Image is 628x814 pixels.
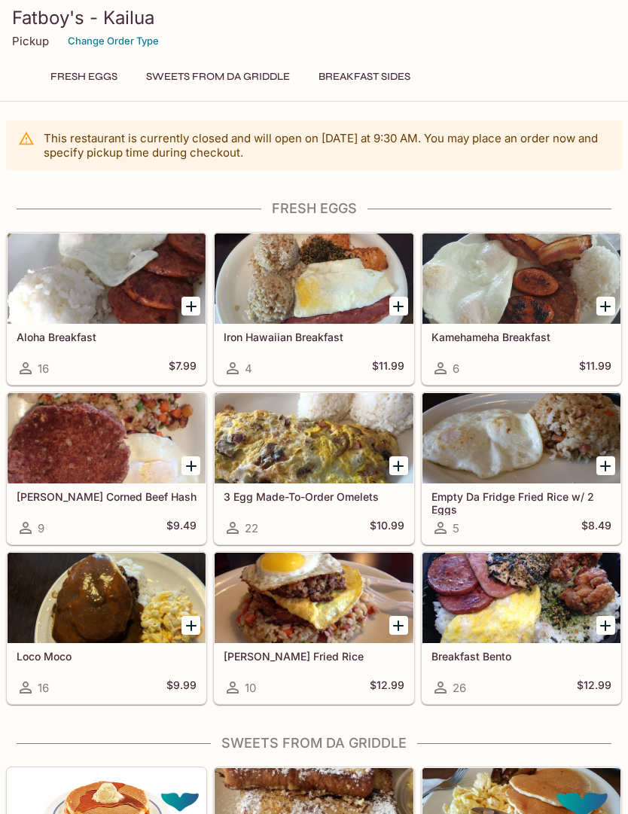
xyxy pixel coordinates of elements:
[224,650,404,663] h5: [PERSON_NAME] Fried Rice
[453,681,466,695] span: 26
[431,331,611,343] h5: Kamehameha Breakfast
[44,131,610,160] p: This restaurant is currently closed and will open on [DATE] at 9:30 AM . You may place an order n...
[214,552,413,704] a: [PERSON_NAME] Fried Rice10$12.99
[389,456,408,475] button: Add 3 Egg Made-To-Order Omelets
[8,233,206,324] div: Aloha Breakfast
[431,650,611,663] h5: Breakfast Bento
[372,359,404,377] h5: $11.99
[7,552,206,704] a: Loco Moco16$9.99
[453,361,459,376] span: 6
[422,393,620,483] div: Empty Da Fridge Fried Rice w/ 2 Eggs
[42,66,126,87] button: FRESH EGGS
[6,200,622,217] h4: FRESH EGGS
[245,681,256,695] span: 10
[214,233,413,385] a: Iron Hawaiian Breakfast4$11.99
[38,361,49,376] span: 16
[224,490,404,503] h5: 3 Egg Made-To-Order Omelets
[38,681,49,695] span: 16
[7,233,206,385] a: Aloha Breakfast16$7.99
[17,650,197,663] h5: Loco Moco
[422,233,621,385] a: Kamehameha Breakfast6$11.99
[422,392,621,544] a: Empty Da Fridge Fried Rice w/ 2 Eggs5$8.49
[431,490,611,515] h5: Empty Da Fridge Fried Rice w/ 2 Eggs
[596,456,615,475] button: Add Empty Da Fridge Fried Rice w/ 2 Eggs
[181,297,200,316] button: Add Aloha Breakfast
[61,29,166,53] button: Change Order Type
[245,521,258,535] span: 22
[215,233,413,324] div: Iron Hawaiian Breakfast
[138,66,298,87] button: SWEETS FROM DA GRIDDLE
[310,66,419,87] button: BREAKFAST SIDES
[224,331,404,343] h5: Iron Hawaiian Breakfast
[12,6,616,29] h3: Fatboy's - Kailua
[166,519,197,537] h5: $9.49
[370,678,404,697] h5: $12.99
[166,678,197,697] h5: $9.99
[581,519,611,537] h5: $8.49
[422,233,620,324] div: Kamehameha Breakfast
[181,456,200,475] button: Add John Papa's Corned Beef Hash
[245,361,252,376] span: 4
[453,521,459,535] span: 5
[215,553,413,643] div: Ali'i Fried Rice
[38,521,44,535] span: 9
[8,553,206,643] div: Loco Moco
[579,359,611,377] h5: $11.99
[214,392,413,544] a: 3 Egg Made-To-Order Omelets22$10.99
[7,392,206,544] a: [PERSON_NAME] Corned Beef Hash9$9.49
[577,678,611,697] h5: $12.99
[389,297,408,316] button: Add Iron Hawaiian Breakfast
[169,359,197,377] h5: $7.99
[17,331,197,343] h5: Aloha Breakfast
[6,735,622,752] h4: SWEETS FROM DA GRIDDLE
[12,34,49,48] p: Pickup
[17,490,197,503] h5: [PERSON_NAME] Corned Beef Hash
[596,616,615,635] button: Add Breakfast Bento
[8,393,206,483] div: John Papa's Corned Beef Hash
[596,297,615,316] button: Add Kamehameha Breakfast
[370,519,404,537] h5: $10.99
[422,552,621,704] a: Breakfast Bento26$12.99
[389,616,408,635] button: Add Ali'i Fried Rice
[181,616,200,635] button: Add Loco Moco
[215,393,413,483] div: 3 Egg Made-To-Order Omelets
[422,553,620,643] div: Breakfast Bento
